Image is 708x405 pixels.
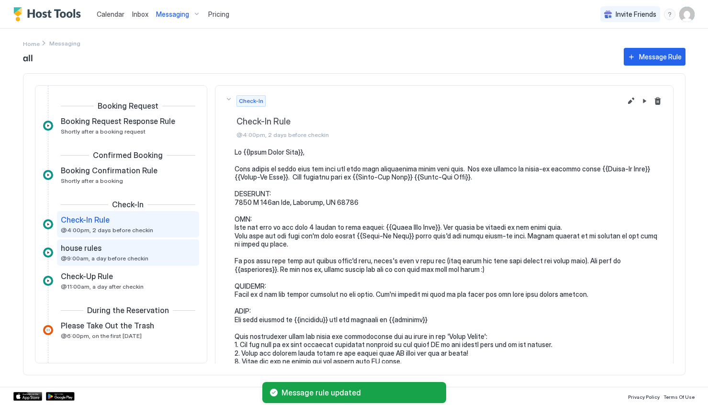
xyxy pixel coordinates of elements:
span: Check-In [239,97,263,105]
a: Home [23,38,40,48]
div: menu [664,9,675,20]
button: Check-InCheck-In Rule@4:00pm, 2 days before checkinEdit message rulePause Message RuleDelete mess... [215,86,673,148]
span: Message rule updated [281,388,438,397]
span: Booking Request Response Rule [61,116,175,126]
a: Inbox [132,9,148,19]
span: Shortly after a booking request [61,128,146,135]
span: @4:00pm, 2 days before checkin [61,226,153,234]
span: Booking Confirmation Rule [61,166,157,175]
span: @9:00am, a day before checkin [61,255,148,262]
span: Messaging [156,10,189,19]
button: Pause Message Rule [639,95,650,107]
span: Booking Request [98,101,158,111]
span: Check-Out [109,355,147,364]
span: Check-In [112,200,144,209]
button: Edit message rule [625,95,637,107]
span: Calendar [97,10,124,18]
div: Breadcrumb [23,38,40,48]
span: @4:00pm, 2 days before checkin [236,131,621,138]
a: Host Tools Logo [13,7,85,22]
span: Shortly after a booking [61,177,123,184]
span: all [23,50,614,64]
button: Delete message rule [652,95,663,107]
span: Check-In Rule [61,215,110,225]
iframe: Intercom live chat [10,372,33,395]
span: Check-In Rule [236,116,621,127]
span: Breadcrumb [49,40,80,47]
span: Check-Up Rule [61,271,113,281]
span: Pricing [208,10,229,19]
button: Message Rule [624,48,686,66]
div: Message Rule [639,52,682,62]
a: Calendar [97,9,124,19]
span: house rules [61,243,101,253]
span: Inbox [132,10,148,18]
span: Please Take Out the Trash [61,321,154,330]
div: User profile [679,7,695,22]
span: Confirmed Booking [93,150,163,160]
span: @6:00pm, on the first [DATE] [61,332,142,339]
span: Invite Friends [616,10,656,19]
span: During the Reservation [87,305,169,315]
span: @11:00am, a day after checkin [61,283,144,290]
span: Home [23,40,40,47]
